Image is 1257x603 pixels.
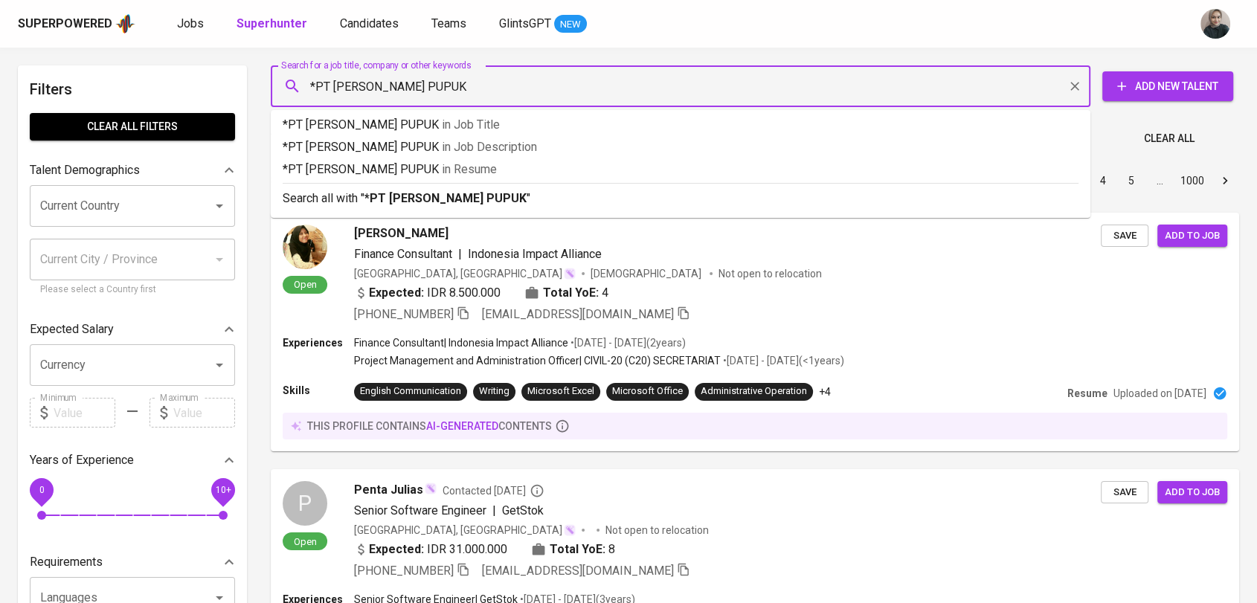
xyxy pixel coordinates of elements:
p: Search all with " " [283,190,1078,207]
p: Not open to relocation [718,266,822,281]
button: Add to job [1157,481,1227,504]
button: Go to page 1000 [1176,169,1209,193]
p: +4 [819,384,831,399]
div: … [1148,173,1171,188]
p: *PT [PERSON_NAME] PUPUK [283,138,1078,156]
img: magic_wand.svg [425,483,437,494]
span: Open [288,535,323,548]
p: Resume [1067,386,1107,401]
div: Writing [479,384,509,399]
span: Jobs [177,16,204,30]
input: Value [173,398,235,428]
div: Requirements [30,547,235,577]
button: Open [209,355,230,375]
span: Clear All filters [42,117,223,136]
p: Not open to relocation [605,523,709,538]
button: Add to job [1157,225,1227,248]
input: Value [54,398,115,428]
p: *PT [PERSON_NAME] PUPUK [283,161,1078,178]
img: app logo [115,13,135,35]
span: Save [1108,228,1141,245]
p: Years of Experience [30,451,134,469]
b: Total YoE: [550,541,605,558]
span: Add New Talent [1114,77,1221,96]
img: magic_wand.svg [564,268,576,280]
span: Open [288,278,323,291]
span: Clear All [1144,129,1195,148]
div: IDR 8.500.000 [354,284,501,302]
p: Project Management and Administration Officer | CIVIL-20 (C20) SECRETARIAT [354,353,721,368]
span: [EMAIL_ADDRESS][DOMAIN_NAME] [482,564,674,578]
button: Go to page 4 [1091,169,1115,193]
p: Experiences [283,335,354,350]
span: 4 [602,284,608,302]
svg: By Batam recruiter [530,483,544,498]
b: *PT [PERSON_NAME] PUPUK [364,191,527,205]
div: IDR 31.000.000 [354,541,507,558]
div: [GEOGRAPHIC_DATA], [GEOGRAPHIC_DATA] [354,266,576,281]
div: P [283,481,327,526]
span: Candidates [340,16,399,30]
div: Talent Demographics [30,155,235,185]
span: | [492,502,496,520]
div: Microsoft Excel [527,384,594,399]
span: GetStok [502,503,544,517]
div: English Communication [360,384,461,399]
p: *PT [PERSON_NAME] PUPUK [283,116,1078,134]
p: Please select a Country first [40,283,225,297]
p: Finance Consultant | Indonesia Impact Alliance [354,335,568,350]
span: AI-generated [426,420,498,432]
span: in Job Description [442,140,537,154]
div: Superpowered [18,16,112,33]
p: Uploaded on [DATE] [1113,386,1206,401]
a: Jobs [177,15,207,33]
span: Senior Software Engineer [354,503,486,517]
p: • [DATE] - [DATE] ( 2 years ) [568,335,686,350]
p: Skills [283,383,354,398]
p: • [DATE] - [DATE] ( <1 years ) [721,353,844,368]
div: Administrative Operation [701,384,807,399]
div: Microsoft Office [612,384,683,399]
img: magic_wand.svg [564,524,576,536]
span: Add to job [1165,484,1220,501]
p: this profile contains contents [307,419,552,433]
span: [EMAIL_ADDRESS][DOMAIN_NAME] [482,307,674,321]
a: Candidates [340,15,402,33]
b: Expected: [369,541,424,558]
button: Clear All [1138,125,1200,152]
button: Save [1101,225,1148,248]
button: Go to next page [1213,169,1237,193]
button: Open [209,196,230,216]
span: Finance Consultant [354,247,452,261]
b: Total YoE: [543,284,599,302]
span: 8 [608,541,615,558]
a: Superpoweredapp logo [18,13,135,35]
span: Penta Julias [354,481,423,499]
span: [DEMOGRAPHIC_DATA] [591,266,704,281]
p: Talent Demographics [30,161,140,179]
div: Years of Experience [30,445,235,475]
span: Indonesia Impact Alliance [468,247,602,261]
span: Add to job [1165,228,1220,245]
span: [PHONE_NUMBER] [354,564,454,578]
span: 0 [39,485,44,495]
span: Contacted [DATE] [443,483,544,498]
img: rani.kulsum@glints.com [1200,9,1230,39]
b: Superhunter [237,16,307,30]
a: Superhunter [237,15,310,33]
span: [PERSON_NAME] [354,225,449,242]
span: GlintsGPT [499,16,551,30]
h6: Filters [30,77,235,101]
span: in Job Title [442,117,500,132]
span: [PHONE_NUMBER] [354,307,454,321]
a: Open[PERSON_NAME]Finance Consultant|Indonesia Impact Alliance[GEOGRAPHIC_DATA], [GEOGRAPHIC_DATA]... [271,213,1239,451]
img: 716b4261acc00b4f9af3174b25483f97.jpg [283,225,327,269]
button: Clear [1064,76,1085,97]
button: Save [1101,481,1148,504]
nav: pagination navigation [976,169,1239,193]
a: GlintsGPT NEW [499,15,587,33]
span: Teams [431,16,466,30]
button: Clear All filters [30,113,235,141]
p: Requirements [30,553,103,571]
span: 10+ [215,485,231,495]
